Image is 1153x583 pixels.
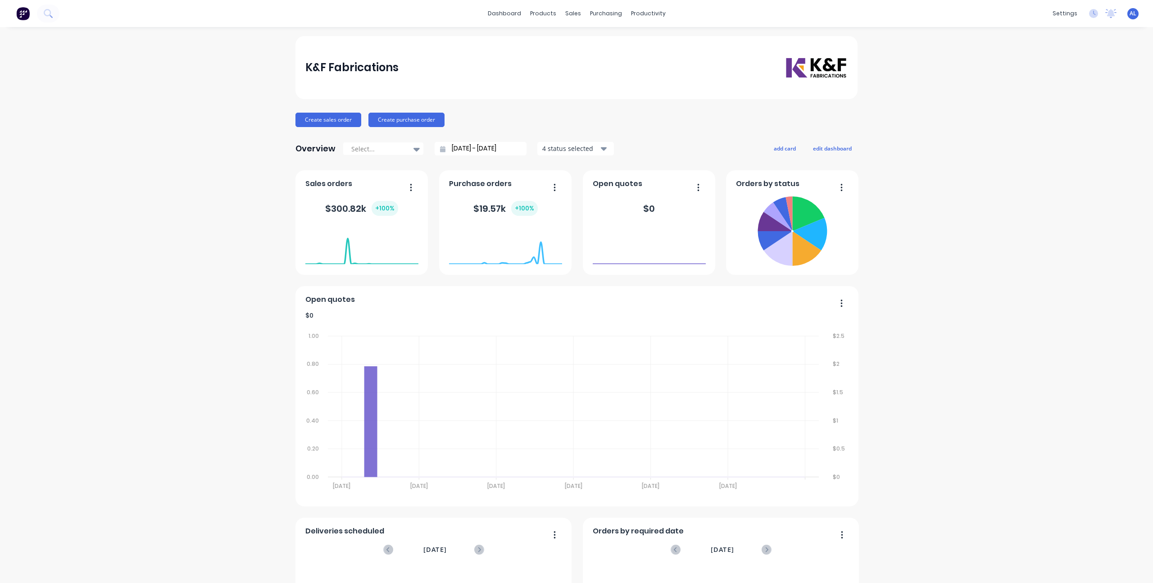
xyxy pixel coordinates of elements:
[305,526,384,537] span: Deliveries scheduled
[711,545,734,555] span: [DATE]
[719,482,737,490] tspan: [DATE]
[307,445,319,452] tspan: 0.20
[561,7,586,20] div: sales
[295,140,336,158] div: Overview
[511,201,538,216] div: + 100 %
[307,360,319,368] tspan: 0.80
[642,482,660,490] tspan: [DATE]
[368,113,445,127] button: Create purchase order
[305,178,352,189] span: Sales orders
[833,332,845,340] tspan: $2.5
[626,7,670,20] div: productivity
[833,417,839,424] tspan: $1
[785,57,848,79] img: K&F Fabrications
[833,473,840,481] tspan: $0
[333,482,350,490] tspan: [DATE]
[833,360,840,368] tspan: $2
[305,59,399,77] div: K&F Fabrications
[473,201,538,216] div: $ 19.57k
[307,473,319,481] tspan: 0.00
[736,178,799,189] span: Orders by status
[305,294,355,305] span: Open quotes
[1048,7,1082,20] div: settings
[305,311,313,320] div: $ 0
[423,545,447,555] span: [DATE]
[483,7,526,20] a: dashboard
[768,142,802,154] button: add card
[16,7,30,20] img: Factory
[833,445,845,452] tspan: $0.5
[306,417,319,424] tspan: 0.40
[487,482,505,490] tspan: [DATE]
[833,388,844,396] tspan: $1.5
[1130,9,1136,18] span: AL
[586,7,626,20] div: purchasing
[807,142,858,154] button: edit dashboard
[307,388,319,396] tspan: 0.60
[325,201,398,216] div: $ 300.82k
[372,201,398,216] div: + 100 %
[295,113,361,127] button: Create sales order
[526,7,561,20] div: products
[309,332,319,340] tspan: 1.00
[593,526,684,537] span: Orders by required date
[593,178,642,189] span: Open quotes
[643,202,655,215] div: $ 0
[565,482,582,490] tspan: [DATE]
[410,482,428,490] tspan: [DATE]
[537,142,614,155] button: 4 status selected
[542,144,599,153] div: 4 status selected
[449,178,512,189] span: Purchase orders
